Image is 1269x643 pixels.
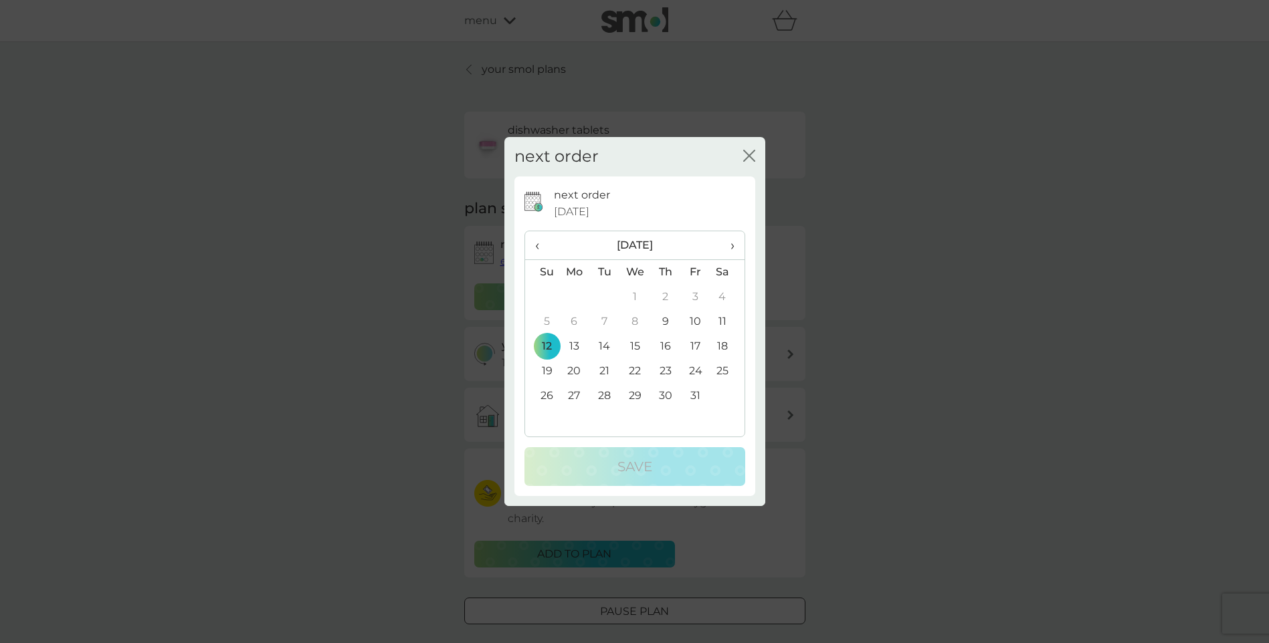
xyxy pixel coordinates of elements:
[559,309,590,334] td: 6
[650,359,680,384] td: 23
[680,359,710,384] td: 24
[710,334,744,359] td: 18
[525,384,559,408] td: 26
[524,447,745,486] button: Save
[554,186,610,204] p: next order
[589,334,619,359] td: 14
[589,309,619,334] td: 7
[619,309,650,334] td: 8
[589,384,619,408] td: 28
[710,359,744,384] td: 25
[554,203,589,221] span: [DATE]
[650,259,680,285] th: Th
[710,285,744,309] td: 4
[619,334,650,359] td: 15
[525,334,559,359] td: 12
[710,259,744,285] th: Sa
[525,359,559,384] td: 19
[650,309,680,334] td: 9
[650,384,680,408] td: 30
[514,147,599,166] h2: next order
[680,334,710,359] td: 17
[619,259,650,285] th: We
[559,259,590,285] th: Mo
[525,259,559,285] th: Su
[559,231,711,260] th: [DATE]
[619,285,650,309] td: 1
[680,285,710,309] td: 3
[650,285,680,309] td: 2
[720,231,734,259] span: ›
[743,150,755,164] button: close
[650,334,680,359] td: 16
[617,456,652,477] p: Save
[589,259,619,285] th: Tu
[589,359,619,384] td: 21
[535,231,549,259] span: ‹
[559,384,590,408] td: 27
[619,359,650,384] td: 22
[619,384,650,408] td: 29
[710,309,744,334] td: 11
[680,384,710,408] td: 31
[680,309,710,334] td: 10
[559,359,590,384] td: 20
[525,309,559,334] td: 5
[680,259,710,285] th: Fr
[559,334,590,359] td: 13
